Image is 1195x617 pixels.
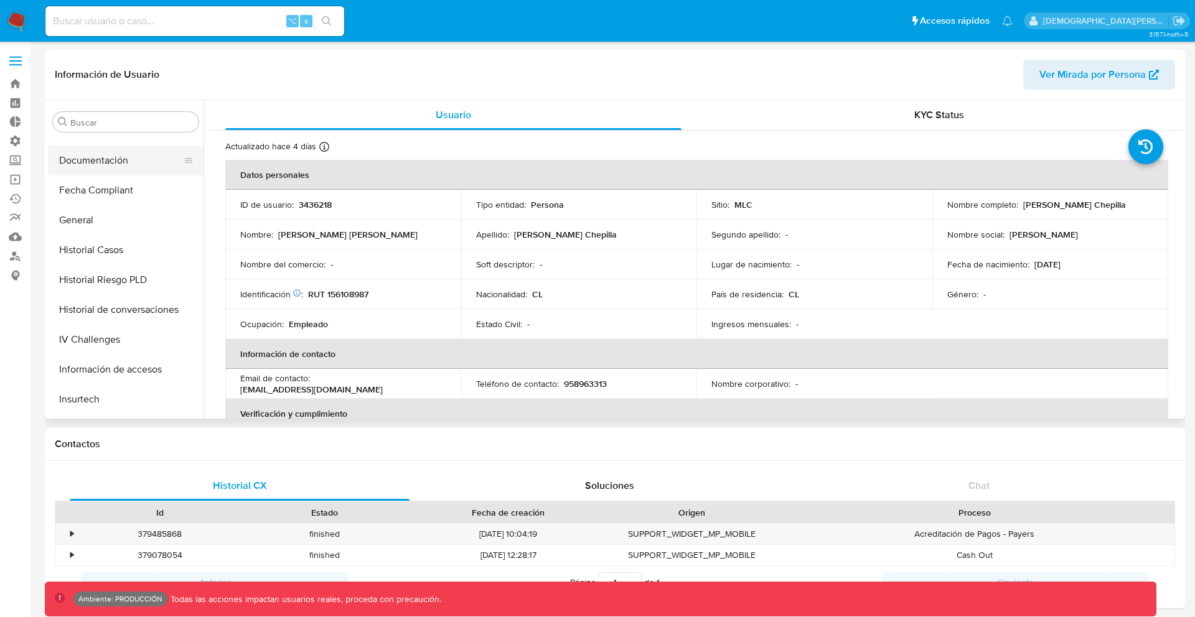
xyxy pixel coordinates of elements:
[48,325,204,355] button: IV Challenges
[983,289,986,300] p: -
[527,318,530,330] p: -
[225,399,1168,429] th: Verificación y cumplimiento
[436,108,471,122] span: Usuario
[240,384,383,395] p: [EMAIL_ADDRESS][DOMAIN_NAME]
[86,506,233,519] div: Id
[304,15,308,27] span: s
[609,545,774,565] div: SUPPORT_WIDGET_MP_MOBILE
[242,545,407,565] div: finished
[774,545,1174,565] div: Cash Out
[531,199,564,210] p: Persona
[947,289,978,300] p: Género :
[77,545,242,565] div: 379078054
[585,478,634,493] span: Soluciones
[476,199,526,210] p: Tipo entidad :
[711,318,791,330] p: Ingresos mensuales :
[914,108,964,122] span: KYC Status
[70,528,73,540] div: •
[476,229,509,240] p: Apellido :
[407,524,609,544] div: [DATE] 10:04:19
[240,373,310,384] p: Email de contacto :
[711,378,790,389] p: Nombre corporativo :
[48,175,204,205] button: Fecha Compliant
[795,378,798,389] p: -
[225,339,1168,369] th: Información de contacto
[308,289,368,300] p: RUT 156108987
[1039,60,1146,90] span: Ver Mirada por Persona
[45,13,344,29] input: Buscar usuario o caso...
[242,524,407,544] div: finished
[1002,16,1013,26] a: Notificaciones
[1010,229,1078,240] p: [PERSON_NAME]
[240,289,303,300] p: Identificación :
[55,68,159,81] h1: Información de Usuario
[213,478,267,493] span: Historial CX
[968,478,990,493] span: Chat
[570,572,660,592] span: Página de
[947,199,1018,210] p: Nombre completo :
[48,146,194,175] button: Documentación
[540,259,542,270] p: -
[77,524,242,544] div: 379485868
[48,295,204,325] button: Historial de conversaciones
[1034,259,1061,270] p: [DATE]
[476,318,522,330] p: Estado Civil :
[476,259,535,270] p: Soft descriptor :
[947,259,1029,270] p: Fecha de nacimiento :
[240,259,326,270] p: Nombre del comercio :
[225,141,316,152] p: Actualizado hace 4 días
[1043,15,1169,27] p: jesus.vallezarante@mercadolibre.com.co
[78,596,162,601] p: Ambiente: PRODUCCIÓN
[774,524,1174,544] div: Acreditación de Pagos - Payers
[299,199,332,210] p: 3436218
[278,229,418,240] p: [PERSON_NAME] [PERSON_NAME]
[532,289,543,300] p: CL
[251,506,398,519] div: Estado
[240,318,284,330] p: Ocupación :
[289,318,328,330] p: Empleado
[711,199,729,210] p: Sitio :
[920,14,990,27] span: Accesos rápidos
[789,289,799,300] p: CL
[48,205,204,235] button: General
[609,524,774,544] div: SUPPORT_WIDGET_MP_MOBILE
[882,572,1149,592] button: Siguiente
[476,378,559,389] p: Teléfono de contacto :
[783,506,1166,519] div: Proceso
[407,545,609,565] div: [DATE] 12:28:17
[240,229,273,240] p: Nombre :
[48,355,204,384] button: Información de accesos
[70,117,194,128] input: Buscar
[564,378,607,389] p: 958963313
[416,506,600,519] div: Fecha de creación
[734,199,752,210] p: MLC
[476,289,527,300] p: Nacionalidad :
[514,229,617,240] p: [PERSON_NAME] Chepilla
[785,229,788,240] p: -
[314,12,339,30] button: search-icon
[797,259,799,270] p: -
[711,289,784,300] p: País de residencia :
[288,15,297,27] span: ⌥
[796,318,799,330] p: -
[330,259,333,270] p: -
[1173,14,1186,27] a: Salir
[657,576,660,588] span: 1
[48,384,204,414] button: Insurtech
[711,259,792,270] p: Lugar de nacimiento :
[167,593,441,605] p: Todas las acciones impactan usuarios reales, proceda con precaución.
[48,235,204,265] button: Historial Casos
[81,572,348,592] button: Anterior
[947,229,1005,240] p: Nombre social :
[48,414,204,444] button: Items
[1023,199,1126,210] p: [PERSON_NAME] Chepilla
[618,506,766,519] div: Origen
[711,229,780,240] p: Segundo apellido :
[58,117,68,127] button: Buscar
[225,160,1168,190] th: Datos personales
[48,265,204,295] button: Historial Riesgo PLD
[70,549,73,561] div: •
[240,199,294,210] p: ID de usuario :
[1023,60,1175,90] button: Ver Mirada por Persona
[55,438,1175,450] h1: Contactos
